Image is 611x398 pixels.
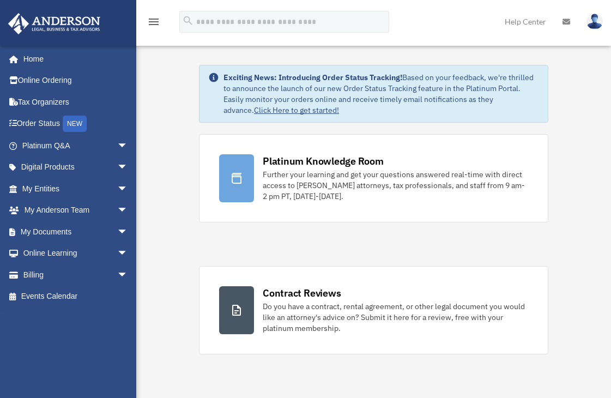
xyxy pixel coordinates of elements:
a: Online Ordering [8,70,144,92]
a: Click Here to get started! [254,105,339,115]
strong: Exciting News: Introducing Order Status Tracking! [223,73,402,82]
a: My Entitiesarrow_drop_down [8,178,144,200]
img: User Pic [586,14,603,29]
span: arrow_drop_down [117,200,139,222]
a: Online Learningarrow_drop_down [8,243,144,264]
div: NEW [63,116,87,132]
i: search [182,15,194,27]
a: Platinum Q&Aarrow_drop_down [8,135,144,156]
div: Based on your feedback, we're thrilled to announce the launch of our new Order Status Tracking fe... [223,72,539,116]
a: Billingarrow_drop_down [8,264,144,286]
a: Home [8,48,139,70]
a: Platinum Knowledge Room Further your learning and get your questions answered real-time with dire... [199,134,548,222]
span: arrow_drop_down [117,178,139,200]
a: Digital Productsarrow_drop_down [8,156,144,178]
span: arrow_drop_down [117,156,139,179]
span: arrow_drop_down [117,135,139,157]
a: menu [147,19,160,28]
div: Platinum Knowledge Room [263,154,384,168]
a: My Anderson Teamarrow_drop_down [8,200,144,221]
a: Order StatusNEW [8,113,144,135]
a: Contract Reviews Do you have a contract, rental agreement, or other legal document you would like... [199,266,548,354]
img: Anderson Advisors Platinum Portal [5,13,104,34]
span: arrow_drop_down [117,243,139,265]
span: arrow_drop_down [117,221,139,243]
a: Tax Organizers [8,91,144,113]
a: Events Calendar [8,286,144,307]
div: Contract Reviews [263,286,341,300]
div: Further your learning and get your questions answered real-time with direct access to [PERSON_NAM... [263,169,528,202]
i: menu [147,15,160,28]
div: Do you have a contract, rental agreement, or other legal document you would like an attorney's ad... [263,301,528,334]
span: arrow_drop_down [117,264,139,286]
a: My Documentsarrow_drop_down [8,221,144,243]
